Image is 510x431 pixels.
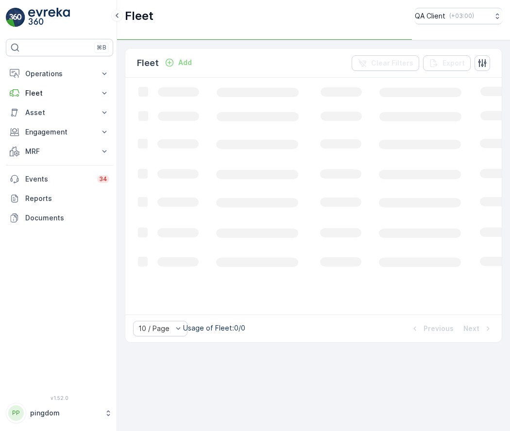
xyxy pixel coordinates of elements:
[25,127,94,137] p: Engagement
[6,189,113,208] a: Reports
[97,44,106,51] p: ⌘B
[161,57,196,68] button: Add
[6,64,113,83] button: Operations
[28,8,70,27] img: logo_light-DOdMpM7g.png
[415,8,502,24] button: QA Client(+03:00)
[6,122,113,142] button: Engagement
[6,8,25,27] img: logo
[409,323,455,334] button: Previous
[442,58,465,68] p: Export
[178,58,192,67] p: Add
[424,324,454,333] p: Previous
[6,208,113,228] a: Documents
[6,83,113,103] button: Fleet
[25,213,109,223] p: Documents
[6,142,113,161] button: MRF
[25,108,94,117] p: Asset
[352,55,419,71] button: Clear Filters
[371,58,413,68] p: Clear Filters
[99,175,107,183] p: 34
[6,395,113,401] span: v 1.52.0
[423,55,471,71] button: Export
[415,11,445,21] p: QA Client
[125,8,153,24] p: Fleet
[25,69,94,79] p: Operations
[6,103,113,122] button: Asset
[137,56,159,70] p: Fleet
[25,174,91,184] p: Events
[25,147,94,156] p: MRF
[30,408,100,418] p: pingdom
[449,12,474,20] p: ( +03:00 )
[6,403,113,423] button: PPpingdom
[6,169,113,189] a: Events34
[25,88,94,98] p: Fleet
[183,323,245,333] p: Usage of Fleet : 0/0
[462,323,494,334] button: Next
[8,405,24,421] div: PP
[463,324,479,333] p: Next
[25,194,109,203] p: Reports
